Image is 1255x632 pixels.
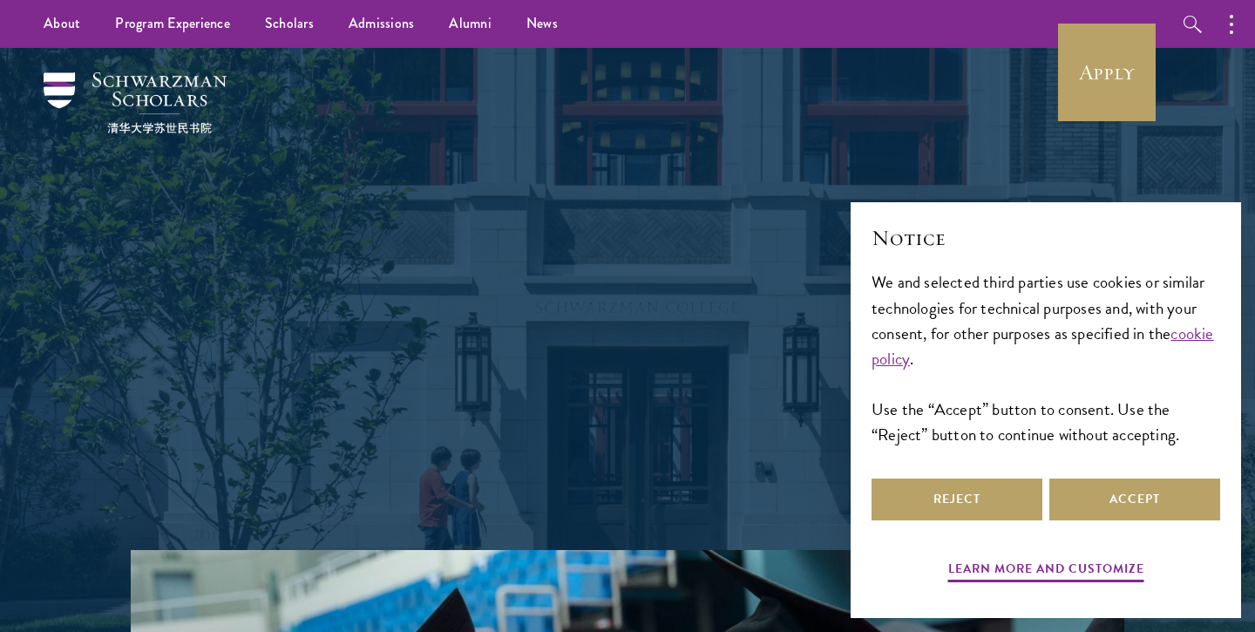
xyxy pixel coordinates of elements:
button: Learn more and customize [948,558,1144,585]
div: We and selected third parties use cookies or similar technologies for technical purposes and, wit... [872,269,1220,446]
h2: Notice [872,223,1220,253]
a: Apply [1058,24,1156,121]
p: Schwarzman Scholars is a prestigious one-year, fully funded master’s program in global affairs at... [314,272,941,480]
button: Accept [1049,479,1220,520]
a: cookie policy [872,321,1214,371]
button: Reject [872,479,1042,520]
img: Schwarzman Scholars [44,72,227,133]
